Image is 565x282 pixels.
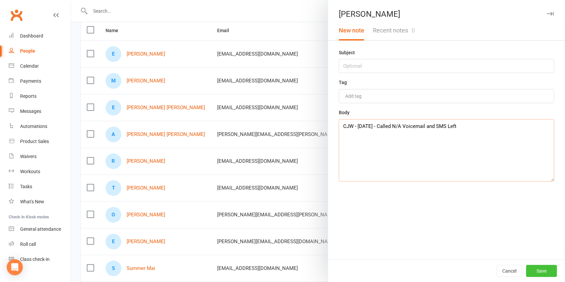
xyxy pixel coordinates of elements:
[20,109,41,114] div: Messages
[344,92,368,100] input: Add tag
[8,7,25,23] a: Clubworx
[369,21,419,40] button: Recent notes0
[9,179,71,194] a: Tasks
[9,119,71,134] a: Automations
[334,21,369,40] button: New note
[328,9,565,19] div: [PERSON_NAME]
[9,74,71,89] a: Payments
[9,164,71,179] a: Workouts
[9,134,71,149] a: Product Sales
[20,63,39,69] div: Calendar
[339,49,355,56] label: Subject
[20,154,37,159] div: Waivers
[7,259,23,275] div: Open Intercom Messenger
[412,27,415,34] span: 0
[20,124,47,129] div: Automations
[9,59,71,74] a: Calendar
[9,149,71,164] a: Waivers
[20,33,43,39] div: Dashboard
[9,89,71,104] a: Reports
[526,265,557,277] button: Save
[339,109,350,116] label: Body
[20,78,41,84] div: Payments
[9,28,71,44] a: Dashboard
[20,139,49,144] div: Product Sales
[9,44,71,59] a: People
[9,194,71,209] a: What's New
[9,104,71,119] a: Messages
[20,93,37,99] div: Reports
[20,199,44,204] div: What's New
[339,79,347,86] label: Tag
[20,169,40,174] div: Workouts
[20,184,32,189] div: Tasks
[9,237,71,252] a: Roll call
[9,222,71,237] a: General attendance kiosk mode
[339,119,554,182] textarea: CJW - [DATE] - Called N/A Voicemail and SMS Left
[497,265,522,277] button: Cancel
[20,257,50,262] div: Class check-in
[9,252,71,267] a: Class kiosk mode
[20,241,36,247] div: Roll call
[20,226,61,232] div: General attendance
[20,48,35,54] div: People
[339,59,554,73] input: Optional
